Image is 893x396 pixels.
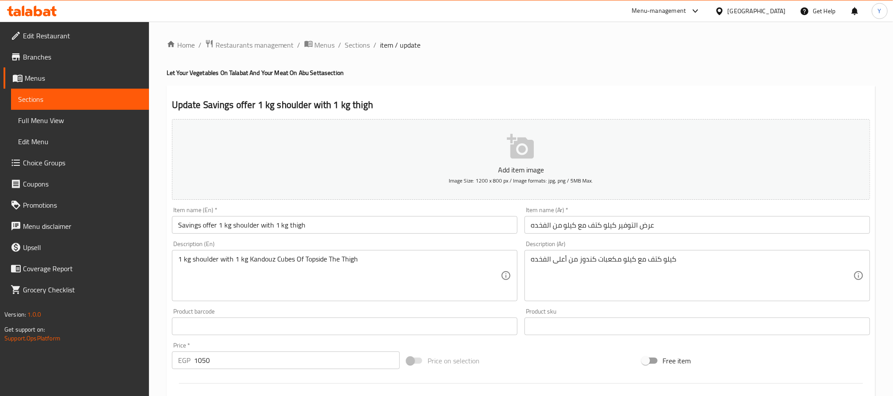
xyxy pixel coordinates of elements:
[4,152,149,173] a: Choice Groups
[4,324,45,335] span: Get support on:
[216,40,294,50] span: Restaurants management
[4,194,149,216] a: Promotions
[315,40,335,50] span: Menus
[172,119,870,200] button: Add item imageImage Size: 1200 x 800 px / Image formats: jpg, png / 5MB Max.
[339,40,342,50] li: /
[178,355,190,366] p: EGP
[632,6,686,16] div: Menu-management
[4,237,149,258] a: Upsell
[4,216,149,237] a: Menu disclaimer
[172,318,517,335] input: Please enter product barcode
[4,279,149,300] a: Grocery Checklist
[4,258,149,279] a: Coverage Report
[525,318,870,335] input: Please enter product sku
[167,39,875,51] nav: breadcrumb
[18,115,142,126] span: Full Menu View
[23,200,142,210] span: Promotions
[4,173,149,194] a: Coupons
[11,89,149,110] a: Sections
[298,40,301,50] li: /
[4,67,149,89] a: Menus
[23,157,142,168] span: Choice Groups
[23,221,142,232] span: Menu disclaimer
[374,40,377,50] li: /
[531,255,853,297] textarea: كيلو كتف مع كيلو مكعبات كندوز من أعلى الفخده
[167,40,195,50] a: Home
[18,94,142,105] span: Sections
[167,68,875,77] h4: Let Your Vegetables On Talabat And Your Meat On Abu Setta section
[11,110,149,131] a: Full Menu View
[4,332,60,344] a: Support.OpsPlatform
[194,351,400,369] input: Please enter price
[23,263,142,274] span: Coverage Report
[18,136,142,147] span: Edit Menu
[728,6,786,16] div: [GEOGRAPHIC_DATA]
[304,39,335,51] a: Menus
[205,39,294,51] a: Restaurants management
[198,40,201,50] li: /
[4,25,149,46] a: Edit Restaurant
[27,309,41,320] span: 1.0.0
[663,355,691,366] span: Free item
[23,284,142,295] span: Grocery Checklist
[172,98,870,112] h2: Update Savings offer 1 kg shoulder with 1 kg thigh
[178,255,501,297] textarea: 1 kg shoulder with 1 kg Kandouz Cubes Of Topside The Thigh
[4,46,149,67] a: Branches
[23,30,142,41] span: Edit Restaurant
[345,40,370,50] a: Sections
[428,355,480,366] span: Price on selection
[449,176,593,186] span: Image Size: 1200 x 800 px / Image formats: jpg, png / 5MB Max.
[186,164,856,175] p: Add item image
[23,52,142,62] span: Branches
[525,216,870,234] input: Enter name Ar
[172,216,517,234] input: Enter name En
[878,6,882,16] span: Y
[25,73,142,83] span: Menus
[4,309,26,320] span: Version:
[23,179,142,189] span: Coupons
[11,131,149,152] a: Edit Menu
[23,242,142,253] span: Upsell
[380,40,421,50] span: item / update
